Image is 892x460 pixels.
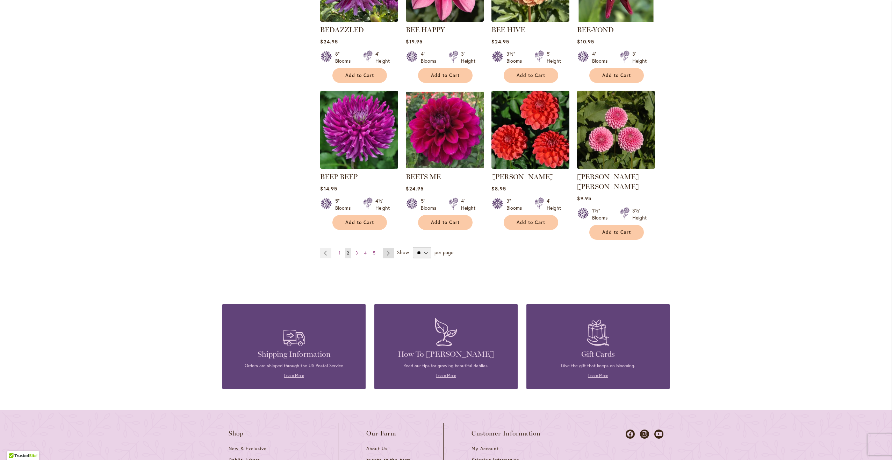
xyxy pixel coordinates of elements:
[364,250,367,256] span: 4
[320,38,338,45] span: $24.95
[472,430,541,437] span: Customer Information
[491,173,554,181] a: [PERSON_NAME]
[406,163,484,170] a: BEETS ME
[406,26,445,34] a: BEE HAPPY
[320,173,358,181] a: BEEP BEEP
[5,435,25,455] iframe: Launch Accessibility Center
[397,249,409,256] span: Show
[577,163,655,170] a: BETTY ANNE
[577,38,594,45] span: $10.95
[434,249,453,256] span: per page
[362,248,368,258] a: 4
[418,215,473,230] button: Add to Cart
[592,50,612,64] div: 4" Blooms
[491,38,509,45] span: $24.95
[375,197,390,211] div: 4½' Height
[347,250,349,256] span: 2
[421,197,440,211] div: 5" Blooms
[320,26,364,34] a: BEDAZZLED
[547,197,561,211] div: 4' Height
[366,430,396,437] span: Our Farm
[345,72,374,78] span: Add to Cart
[385,349,507,359] h4: How To [PERSON_NAME]
[284,373,304,378] a: Learn More
[406,38,422,45] span: $19.95
[320,91,398,169] img: BEEP BEEP
[366,446,388,452] span: About Us
[588,373,608,378] a: Learn More
[632,207,647,221] div: 3½' Height
[332,215,387,230] button: Add to Cart
[589,68,644,83] button: Add to Cart
[506,197,526,211] div: 3" Blooms
[517,72,545,78] span: Add to Cart
[406,91,484,169] img: BEETS ME
[320,185,337,192] span: $14.95
[589,225,644,240] button: Add to Cart
[602,229,631,235] span: Add to Cart
[632,50,647,64] div: 3' Height
[320,163,398,170] a: BEEP BEEP
[335,50,355,64] div: 8" Blooms
[654,430,663,439] a: Dahlias on Youtube
[431,219,460,225] span: Add to Cart
[491,26,525,34] a: BEE HIVE
[602,72,631,78] span: Add to Cart
[491,163,569,170] a: BENJAMIN MATTHEW
[233,349,355,359] h4: Shipping Information
[461,50,475,64] div: 3' Height
[506,50,526,64] div: 3½" Blooms
[640,430,649,439] a: Dahlias on Instagram
[537,363,659,369] p: Give the gift that keeps on blooming.
[491,91,569,169] img: BENJAMIN MATTHEW
[339,250,340,256] span: 1
[626,430,635,439] a: Dahlias on Facebook
[418,68,473,83] button: Add to Cart
[406,173,441,181] a: BEETS ME
[491,16,569,23] a: BEE HIVE
[332,68,387,83] button: Add to Cart
[354,248,360,258] a: 3
[406,16,484,23] a: BEE HAPPY
[373,250,375,256] span: 5
[577,195,591,202] span: $9.95
[577,16,655,23] a: BEE-YOND
[504,215,558,230] button: Add to Cart
[431,72,460,78] span: Add to Cart
[406,185,423,192] span: $24.95
[355,250,358,256] span: 3
[335,197,355,211] div: 5" Blooms
[577,26,614,34] a: BEE-YOND
[537,349,659,359] h4: Gift Cards
[461,197,475,211] div: 4' Height
[385,363,507,369] p: Read our tips for growing beautiful dahlias.
[233,363,355,369] p: Orders are shipped through the US Postal Service
[517,219,545,225] span: Add to Cart
[547,50,561,64] div: 5' Height
[472,446,499,452] span: My Account
[337,248,342,258] a: 1
[436,373,456,378] a: Learn More
[577,173,639,191] a: [PERSON_NAME] [PERSON_NAME]
[345,219,374,225] span: Add to Cart
[577,91,655,169] img: BETTY ANNE
[229,446,267,452] span: New & Exclusive
[320,16,398,23] a: Bedazzled
[421,50,440,64] div: 4" Blooms
[375,50,390,64] div: 4' Height
[592,207,612,221] div: 1½" Blooms
[229,430,244,437] span: Shop
[371,248,377,258] a: 5
[491,185,506,192] span: $8.95
[504,68,558,83] button: Add to Cart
